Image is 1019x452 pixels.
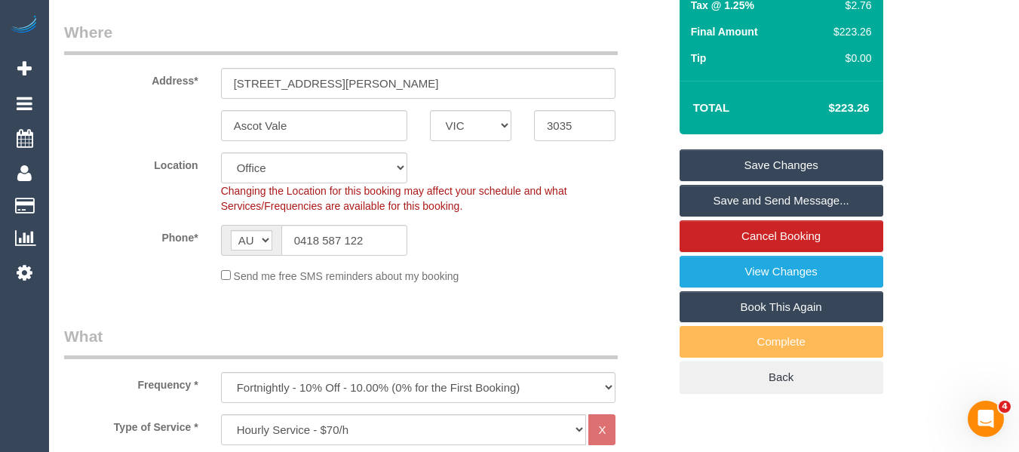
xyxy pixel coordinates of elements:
a: Back [680,361,883,393]
label: Phone* [53,225,210,245]
legend: What [64,325,618,359]
input: Phone* [281,225,407,256]
div: $223.26 [827,24,872,39]
label: Address* [53,68,210,88]
input: Post Code* [534,110,615,141]
a: Book This Again [680,291,883,323]
legend: Where [64,21,618,55]
a: Save and Send Message... [680,185,883,217]
label: Location [53,152,210,173]
label: Tip [691,51,707,66]
iframe: Intercom live chat [968,401,1004,437]
div: $0.00 [827,51,872,66]
span: 4 [999,401,1011,413]
strong: Total [693,101,730,114]
label: Type of Service * [53,414,210,435]
input: Suburb* [221,110,407,141]
span: Send me free SMS reminders about my booking [234,270,459,282]
label: Frequency * [53,372,210,392]
a: Cancel Booking [680,220,883,252]
span: Changing the Location for this booking may affect your schedule and what Services/Frequencies are... [221,185,567,212]
label: Final Amount [691,24,758,39]
img: Automaid Logo [9,15,39,36]
h4: $223.26 [783,102,869,115]
a: Save Changes [680,149,883,181]
a: View Changes [680,256,883,287]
